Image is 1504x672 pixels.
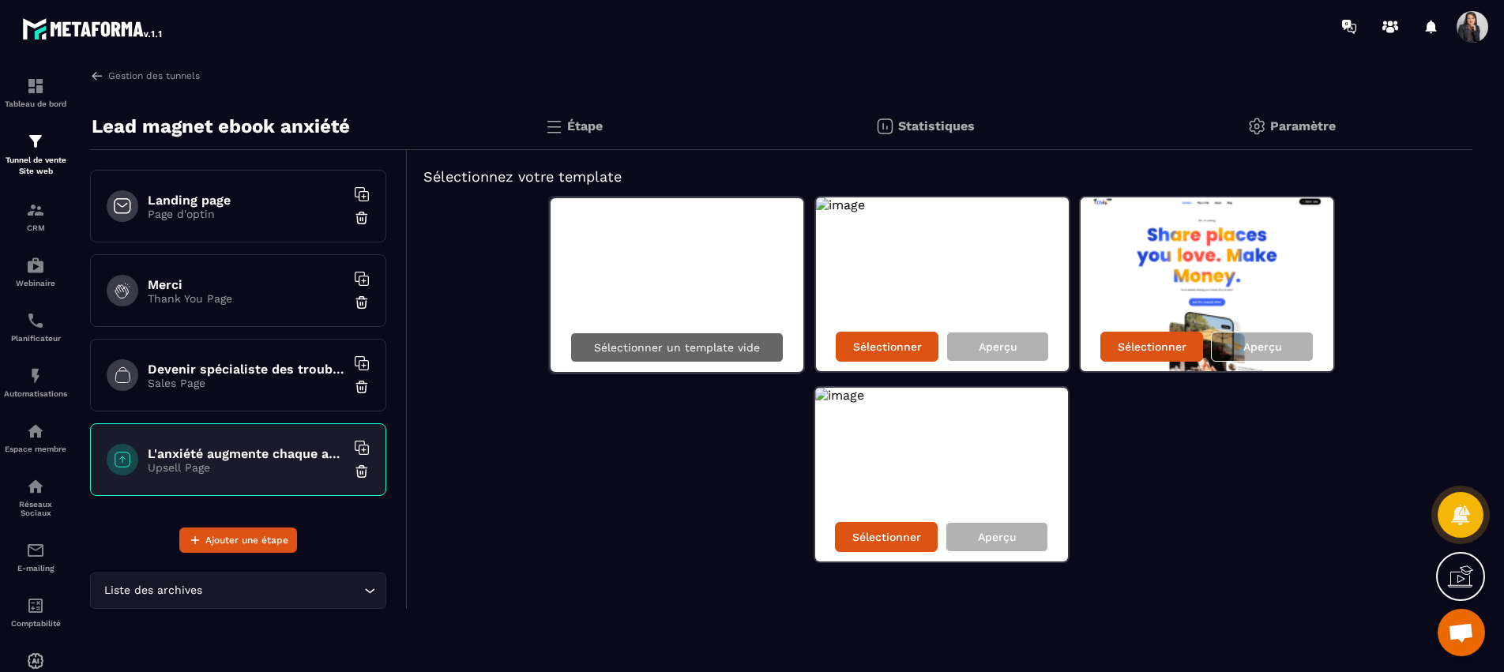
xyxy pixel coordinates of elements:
[354,379,370,395] img: trash
[979,340,1017,353] p: Aperçu
[1081,197,1333,371] img: image
[4,410,67,465] a: automationsautomationsEspace membre
[4,299,67,355] a: schedulerschedulerPlanificateur
[22,14,164,43] img: logo
[148,193,345,208] h6: Landing page
[852,531,921,543] p: Sélectionner
[26,541,45,560] img: email
[90,69,104,83] img: arrow
[4,355,67,410] a: automationsautomationsAutomatisations
[26,477,45,496] img: social-network
[148,277,345,292] h6: Merci
[4,120,67,189] a: formationformationTunnel de vente Site web
[1438,609,1485,656] div: Ouvrir le chat
[4,445,67,453] p: Espace membre
[815,388,864,403] img: image
[544,117,563,136] img: bars.0d591741.svg
[354,464,370,479] img: trash
[26,422,45,441] img: automations
[1270,118,1336,133] p: Paramètre
[4,189,67,244] a: formationformationCRM
[978,531,1017,543] p: Aperçu
[26,651,45,670] img: automations
[148,461,345,474] p: Upsell Page
[26,366,45,385] img: automations
[4,244,67,299] a: automationsautomationsWebinaire
[567,118,603,133] p: Étape
[354,295,370,310] img: trash
[148,292,345,305] p: Thank You Page
[90,573,386,609] div: Search for option
[148,362,345,377] h6: Devenir spécialiste des troubles anxieux
[354,210,370,226] img: trash
[898,118,975,133] p: Statistiques
[1118,340,1186,353] p: Sélectionner
[26,311,45,330] img: scheduler
[90,69,200,83] a: Gestion des tunnels
[4,389,67,398] p: Automatisations
[205,532,288,548] span: Ajouter une étape
[4,65,67,120] a: formationformationTableau de bord
[205,582,360,599] input: Search for option
[4,279,67,287] p: Webinaire
[148,208,345,220] p: Page d'optin
[26,596,45,615] img: accountant
[1243,340,1282,353] p: Aperçu
[853,340,922,353] p: Sélectionner
[179,527,297,553] button: Ajouter une étape
[4,223,67,232] p: CRM
[875,117,894,136] img: stats.20deebd0.svg
[148,446,345,461] h6: L'anxiété augmente chaque année en [GEOGRAPHIC_DATA]...
[148,377,345,389] p: Sales Page
[92,111,350,142] p: Lead magnet ebook anxiété
[26,132,45,151] img: formation
[4,334,67,343] p: Planificateur
[100,582,205,599] span: Liste des archives
[816,197,865,212] img: image
[4,564,67,573] p: E-mailing
[26,256,45,275] img: automations
[1247,117,1266,136] img: setting-gr.5f69749f.svg
[26,201,45,220] img: formation
[423,166,1457,188] h5: Sélectionnez votre template
[4,465,67,529] a: social-networksocial-networkRéseaux Sociaux
[4,155,67,177] p: Tunnel de vente Site web
[4,584,67,640] a: accountantaccountantComptabilité
[594,341,760,354] p: Sélectionner un template vide
[4,619,67,628] p: Comptabilité
[26,77,45,96] img: formation
[4,500,67,517] p: Réseaux Sociaux
[4,529,67,584] a: emailemailE-mailing
[4,99,67,108] p: Tableau de bord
